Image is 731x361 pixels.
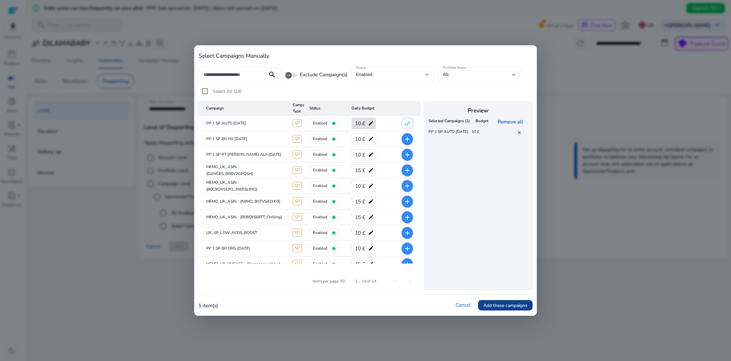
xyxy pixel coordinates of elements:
span: 15 £ [355,165,365,176]
h4: Preview [427,107,529,114]
a: Remove all [498,118,526,125]
span: Add these campaigns [483,302,527,309]
mat-icon: edit [366,165,376,176]
mat-cell: PP 1 SP AUTO [DATE] [198,116,287,131]
th: Selected Campaigns (1) [427,116,472,127]
div: 1 – 14 of 14 [355,278,376,284]
mat-icon: add [403,135,411,143]
span: 10 £ [355,243,365,254]
button: Add these campaigns [478,300,533,310]
mat-cell: PP 1 SP BR ORG [DATE] [198,241,287,256]
mat-icon: edit [366,180,376,192]
span: SP [293,151,302,158]
mat-cell: PP 1 SP BR HV [DATE] [198,131,287,147]
span: All [443,71,449,78]
h4: enabled [313,137,327,141]
span: SP [293,260,302,268]
span: 10 £ [355,180,365,192]
h4: enabled [313,121,327,125]
mat-header-cell: Campaign [198,101,287,116]
th: Budget [472,116,492,127]
mat-header-cell: Daily Budget [346,101,392,116]
h4: enabled [313,246,327,251]
h4: enabled [313,152,327,157]
h4: enabled [313,199,327,204]
mat-icon: add [403,245,411,253]
span: 15 £ [355,196,365,207]
mat-label: Status [356,65,366,70]
a: ✕ [517,129,524,136]
mat-cell: MEMO_UK_PHRASE - {Pregnancy pillow} [198,256,287,272]
span: SP [293,197,302,205]
h4: enabled [313,230,327,235]
span: 10 £ [355,118,365,129]
span: SP [293,166,302,174]
mat-icon: add [403,260,411,268]
td: PP 1 SP AUTO [DATE] [427,127,470,138]
span: SP [293,119,302,127]
img: tab_domain_overview_orange.svg [27,38,32,43]
p: 1 item(s) [198,302,218,309]
h4: enabled [313,183,327,188]
mat-icon: add [403,198,411,206]
span: SP [293,135,302,143]
mat-icon: edit [366,243,376,254]
mat-icon: add [403,229,411,237]
div: 50 [340,278,345,284]
img: tab_keywords_by_traffic_grey.svg [66,38,71,43]
mat-icon: add [403,213,411,221]
div: Dominio [34,38,50,43]
img: logo_orange.svg [10,10,16,16]
div: Keyword (traffico) [73,38,108,43]
span: 15 £ [355,212,365,223]
div: Items per page: [313,278,339,284]
a: Cancel [456,301,471,308]
mat-icon: edit [366,259,376,270]
mat-cell: MEMO_UK_ASIN - {NIIMO_B07VS43XKB} [198,194,287,209]
span: 15 £ [355,259,365,270]
mat-header-cell: Status [304,101,346,116]
span: Select All (14) [213,88,241,94]
h4: enabled [313,215,327,219]
div: [PERSON_NAME]: [DOMAIN_NAME] [17,17,93,22]
mat-cell: PP 1 SP PT [PERSON_NAME] ALS [DATE] [198,147,287,163]
span: SP [293,182,302,190]
mat-cell: UK_SP_LOW_ACOS_BOOST [198,225,287,241]
div: v 4.0.25 [18,10,32,16]
h4: enabled [313,168,327,172]
h4: Select Campaigns Manually [198,52,533,59]
mat-cell: MEMO_UK_ASIN - {B08QYS68TT_Chilling} [198,209,287,225]
h4: enabled [313,262,327,266]
span: SP [293,213,302,221]
mat-cell: MEMO_UK_ASIN - {B0C9GM1CR1_AWESLING} [198,178,287,194]
mat-icon: add [403,151,411,159]
mat-icon: add [403,166,411,174]
span: SP [293,229,302,237]
span: enabled [356,71,372,78]
mat-header-cell: Campaign Type [288,101,304,116]
mat-icon: edit [366,134,376,145]
mat-icon: check [403,120,411,127]
img: website_grey.svg [10,17,16,22]
span: 10 £ [355,149,365,160]
span: SP [293,244,302,252]
mat-label: Portfolio Name [443,65,466,70]
mat-icon: search [264,71,280,79]
span: 10 £ [355,134,365,145]
td: 10 £ [470,127,490,138]
mat-icon: add [403,182,411,190]
mat-icon: edit [366,212,376,223]
mat-icon: edit [366,196,376,207]
mat-icon: edit [366,149,376,160]
mat-cell: MEMO_UK_ASIN - {DANCES_B0BV2GPQSH} [198,163,287,178]
mat-icon: edit [366,227,376,238]
span: 10 £ [355,227,365,238]
span: Exclude Campaign(s) [300,71,348,78]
